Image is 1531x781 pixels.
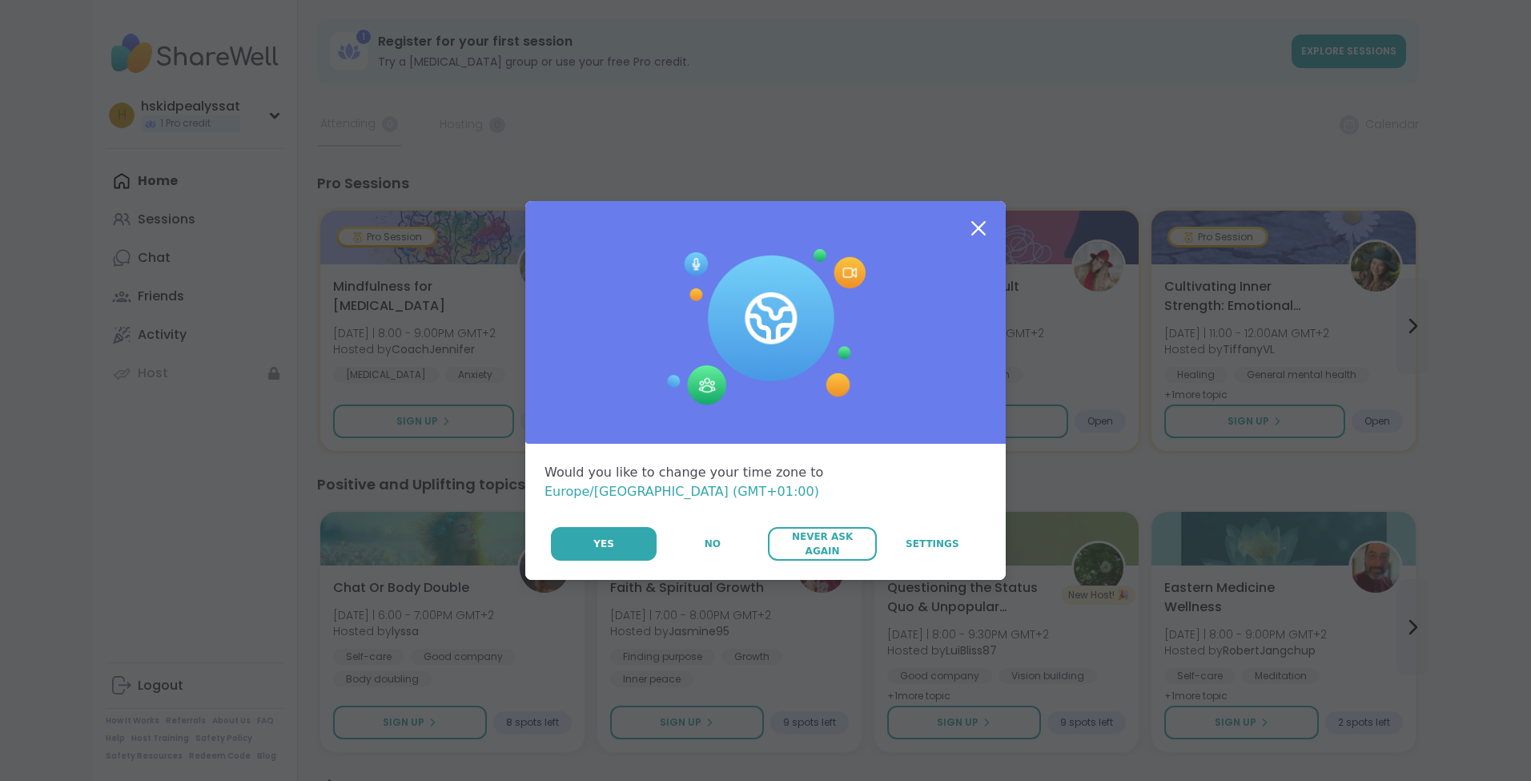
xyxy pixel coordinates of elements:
[544,463,987,501] div: Would you like to change your time zone to
[705,537,721,551] span: No
[776,529,868,558] span: Never Ask Again
[593,537,614,551] span: Yes
[878,527,987,561] a: Settings
[544,484,819,499] span: Europe/[GEOGRAPHIC_DATA] (GMT+01:00)
[658,527,766,561] button: No
[665,249,866,406] img: Session Experience
[551,527,657,561] button: Yes
[906,537,959,551] span: Settings
[768,527,876,561] button: Never Ask Again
